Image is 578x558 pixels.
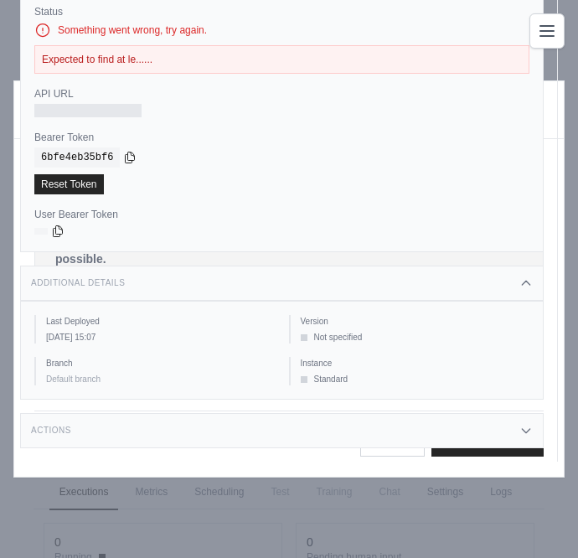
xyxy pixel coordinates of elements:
[34,208,529,221] label: User Bearer Token
[34,147,120,168] code: 6bfe4eb35bf6
[46,333,95,342] time: August 13, 2025 at 15:07 GMT+8
[46,357,276,369] label: Branch
[301,357,530,369] label: Instance
[34,5,529,18] label: Status
[529,13,565,49] button: Toggle navigation
[301,315,530,328] label: Version
[34,174,104,194] a: Reset Token
[34,87,529,101] label: API URL
[34,131,529,144] label: Bearer Token
[31,278,125,288] h3: Additional Details
[301,373,530,385] div: Standard
[301,331,530,344] div: Not specified
[34,45,529,74] div: Expected to find at le......
[46,315,276,328] label: Last Deployed
[46,375,101,384] span: Default branch
[34,22,529,39] div: Something went wrong, try again.
[31,426,71,436] h3: Actions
